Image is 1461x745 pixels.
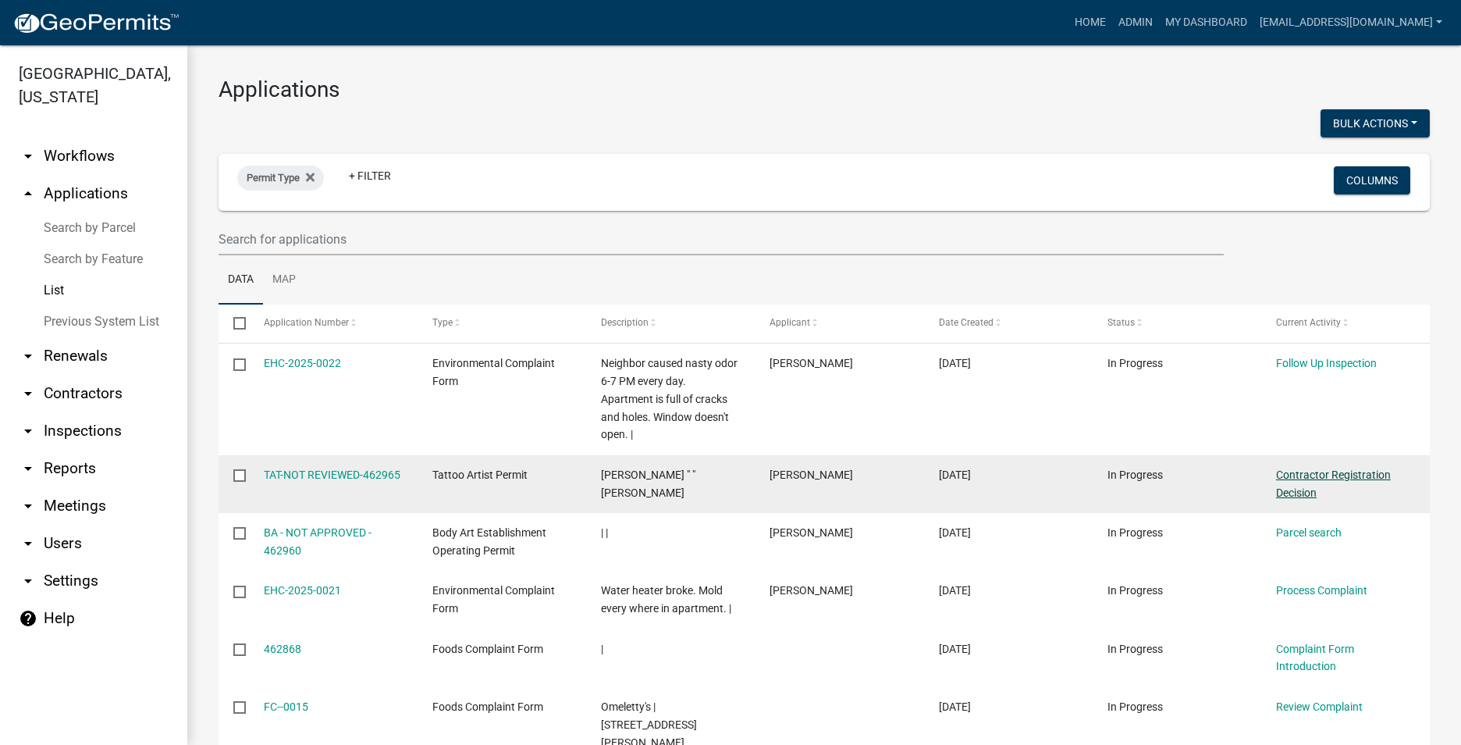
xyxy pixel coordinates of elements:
[939,700,971,713] span: 08/12/2025
[248,305,417,342] datatable-header-cell: Application Number
[1276,700,1363,713] a: Review Complaint
[770,526,853,539] span: Stephanie Gingerich
[586,305,755,342] datatable-header-cell: Description
[1068,8,1112,37] a: Home
[601,469,695,499] span: Stephanie " " Gingerich
[939,317,994,328] span: Date Created
[1159,8,1253,37] a: My Dashboard
[1276,643,1354,673] a: Complaint Form Introduction
[1276,317,1341,328] span: Current Activity
[432,526,546,557] span: Body Art Establishment Operating Permit
[1276,357,1377,369] a: Follow Up Inspection
[264,700,308,713] a: FC--0015
[1261,305,1430,342] datatable-header-cell: Current Activity
[1107,584,1163,597] span: In Progress
[601,643,603,655] span: |
[19,459,37,478] i: arrow_drop_down
[939,469,971,481] span: 08/12/2025
[432,700,543,713] span: Foods Complaint Form
[432,584,555,615] span: Environmental Complaint Form
[923,305,1092,342] datatable-header-cell: Date Created
[1276,584,1367,597] a: Process Complaint
[19,384,37,403] i: arrow_drop_down
[432,469,528,481] span: Tattoo Artist Permit
[264,643,301,655] a: 462868
[1334,166,1410,194] button: Columns
[770,469,853,481] span: Stephanie Gingerich
[939,643,971,655] span: 08/12/2025
[1107,469,1163,481] span: In Progress
[247,172,300,184] span: Permit Type
[432,643,543,655] span: Foods Complaint Form
[601,526,608,539] span: | |
[19,422,37,440] i: arrow_drop_down
[264,357,341,369] a: EHC-2025-0022
[219,255,263,305] a: Data
[1253,8,1449,37] a: [EMAIL_ADDRESS][DOMAIN_NAME]
[264,469,400,481] a: TAT-NOT REVIEWED-462965
[1276,469,1391,499] a: Contractor Registration Decision
[601,317,649,328] span: Description
[1107,317,1135,328] span: Status
[19,572,37,590] i: arrow_drop_down
[1112,8,1159,37] a: Admin
[219,77,1430,103] h3: Applications
[336,162,403,190] a: + Filter
[219,305,248,342] datatable-header-cell: Select
[263,255,305,305] a: Map
[939,357,971,369] span: 08/13/2025
[770,357,853,369] span: Yen Dang
[264,526,371,557] a: BA - NOT APPROVED - 462960
[1321,109,1430,137] button: Bulk Actions
[601,584,731,615] span: Water heater broke. Mold every where in apartment. |
[1107,643,1163,655] span: In Progress
[770,584,853,597] span: Yen Dang
[1093,305,1261,342] datatable-header-cell: Status
[601,357,738,440] span: Neighbor caused nasty odor 6-7 PM every day. Apartment is full of cracks and holes. Window doesn'...
[939,584,971,597] span: 08/12/2025
[1276,526,1342,539] a: Parcel search
[19,347,37,365] i: arrow_drop_down
[770,317,810,328] span: Applicant
[19,497,37,515] i: arrow_drop_down
[219,223,1224,255] input: Search for applications
[264,317,349,328] span: Application Number
[1107,357,1163,369] span: In Progress
[19,184,37,203] i: arrow_drop_up
[1107,526,1163,539] span: In Progress
[418,305,586,342] datatable-header-cell: Type
[264,584,341,597] a: EHC-2025-0021
[432,317,453,328] span: Type
[432,357,555,387] span: Environmental Complaint Form
[19,534,37,553] i: arrow_drop_down
[19,609,37,628] i: help
[19,147,37,166] i: arrow_drop_down
[1107,700,1163,713] span: In Progress
[939,526,971,539] span: 08/12/2025
[755,305,923,342] datatable-header-cell: Applicant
